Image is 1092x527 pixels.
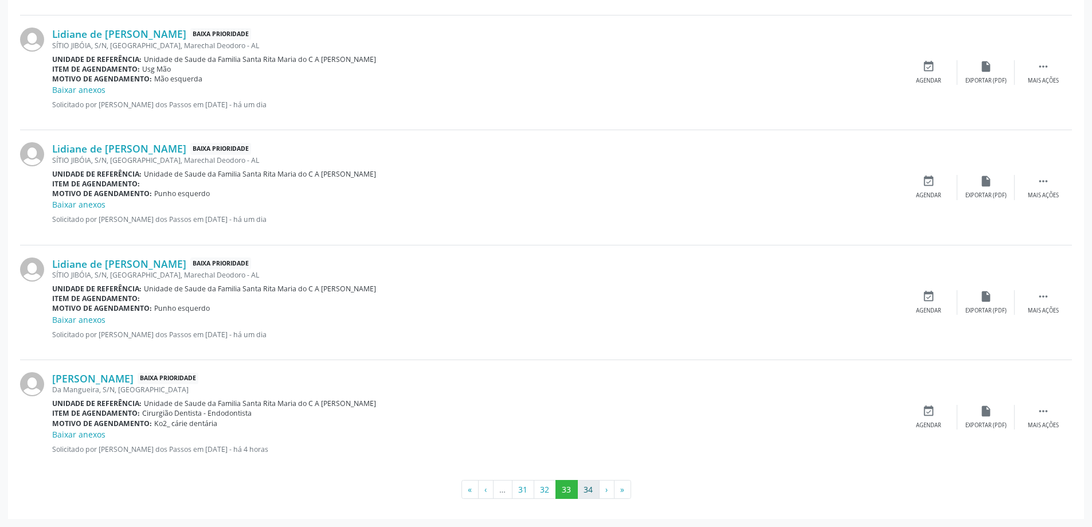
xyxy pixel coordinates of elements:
[52,257,186,270] a: Lidiane de [PERSON_NAME]
[1028,307,1059,315] div: Mais ações
[52,429,105,440] a: Baixar anexos
[52,385,900,395] div: Da Mangueira, S/N, [GEOGRAPHIC_DATA]
[52,419,152,428] b: Motivo de agendamento:
[52,303,152,313] b: Motivo de agendamento:
[478,480,494,499] button: Go to previous page
[52,314,105,325] a: Baixar anexos
[154,74,202,84] span: Mão esquerda
[916,421,941,430] div: Agendar
[922,405,935,417] i: event_available
[980,60,992,73] i: insert_drive_file
[190,143,251,155] span: Baixa Prioridade
[577,480,600,499] button: Go to page 34
[52,179,140,189] b: Item de agendamento:
[52,54,142,64] b: Unidade de referência:
[190,28,251,40] span: Baixa Prioridade
[965,77,1007,85] div: Exportar (PDF)
[52,372,134,385] a: [PERSON_NAME]
[52,41,900,50] div: SÍTIO JIBÓIA, S/N, [GEOGRAPHIC_DATA], Marechal Deodoro - AL
[980,405,992,417] i: insert_drive_file
[555,480,578,499] button: Go to page 33
[144,169,376,179] span: Unidade de Saude da Familia Santa Rita Maria do C A [PERSON_NAME]
[965,421,1007,430] div: Exportar (PDF)
[922,290,935,303] i: event_available
[20,257,44,282] img: img
[965,307,1007,315] div: Exportar (PDF)
[20,142,44,166] img: img
[52,408,140,418] b: Item de agendamento:
[52,330,900,339] p: Solicitado por [PERSON_NAME] dos Passos em [DATE] - há um dia
[922,60,935,73] i: event_available
[52,214,900,224] p: Solicitado por [PERSON_NAME] dos Passos em [DATE] - há um dia
[916,192,941,200] div: Agendar
[1028,192,1059,200] div: Mais ações
[154,419,217,428] span: Ko2_ cárie dentária
[52,189,152,198] b: Motivo de agendamento:
[154,303,210,313] span: Punho esquerdo
[1037,175,1050,188] i: 
[20,372,44,396] img: img
[20,28,44,52] img: img
[142,64,171,74] span: Usg Mão
[20,480,1072,499] ul: Pagination
[52,100,900,110] p: Solicitado por [PERSON_NAME] dos Passos em [DATE] - há um dia
[52,28,186,40] a: Lidiane de [PERSON_NAME]
[965,192,1007,200] div: Exportar (PDF)
[144,54,376,64] span: Unidade de Saude da Familia Santa Rita Maria do C A [PERSON_NAME]
[922,175,935,188] i: event_available
[52,84,105,95] a: Baixar anexos
[190,257,251,270] span: Baixa Prioridade
[916,77,941,85] div: Agendar
[52,169,142,179] b: Unidade de referência:
[534,480,556,499] button: Go to page 32
[138,373,198,385] span: Baixa Prioridade
[144,284,376,294] span: Unidade de Saude da Familia Santa Rita Maria do C A [PERSON_NAME]
[1037,290,1050,303] i: 
[154,189,210,198] span: Punho esquerdo
[512,480,534,499] button: Go to page 31
[52,399,142,408] b: Unidade de referência:
[52,444,900,454] p: Solicitado por [PERSON_NAME] dos Passos em [DATE] - há 4 horas
[1037,405,1050,417] i: 
[52,199,105,210] a: Baixar anexos
[52,284,142,294] b: Unidade de referência:
[142,408,252,418] span: Cirurgião Dentista - Endodontista
[52,155,900,165] div: SÍTIO JIBÓIA, S/N, [GEOGRAPHIC_DATA], Marechal Deodoro - AL
[599,480,615,499] button: Go to next page
[1028,421,1059,430] div: Mais ações
[52,74,152,84] b: Motivo de agendamento:
[52,294,140,303] b: Item de agendamento:
[1037,60,1050,73] i: 
[52,270,900,280] div: SÍTIO JIBÓIA, S/N, [GEOGRAPHIC_DATA], Marechal Deodoro - AL
[916,307,941,315] div: Agendar
[980,175,992,188] i: insert_drive_file
[614,480,631,499] button: Go to last page
[980,290,992,303] i: insert_drive_file
[52,142,186,155] a: Lidiane de [PERSON_NAME]
[52,64,140,74] b: Item de agendamento:
[144,399,376,408] span: Unidade de Saude da Familia Santa Rita Maria do C A [PERSON_NAME]
[1028,77,1059,85] div: Mais ações
[461,480,479,499] button: Go to first page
